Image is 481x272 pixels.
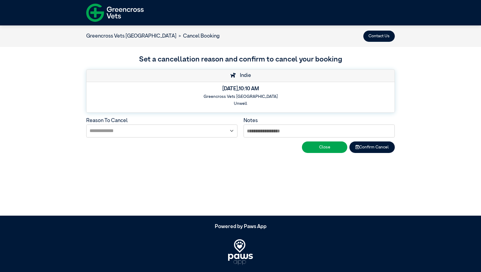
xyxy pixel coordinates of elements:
[91,101,391,106] h6: Unwell
[91,94,391,99] h6: Greencross Vets [GEOGRAPHIC_DATA]
[363,31,395,42] button: Contact Us
[176,32,220,40] li: Cancel Booking
[86,224,395,230] h5: Powered by Paws App
[349,141,395,153] button: Confirm Cancel
[86,118,128,123] label: Reason To Cancel
[86,2,144,24] img: f-logo
[228,239,253,265] img: PawsApp
[86,34,176,39] a: Greencross Vets [GEOGRAPHIC_DATA]
[237,73,251,78] span: Indie
[302,141,347,153] button: Close
[86,54,395,65] h3: Set a cancellation reason and confirm to cancel your booking
[244,118,258,123] label: Notes
[86,32,220,40] nav: breadcrumb
[91,86,391,92] h5: [DATE] , 10:10 AM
